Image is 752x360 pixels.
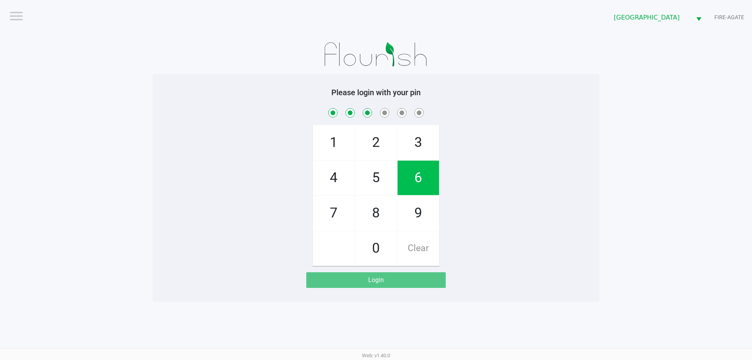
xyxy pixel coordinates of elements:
[398,231,439,266] span: Clear
[691,8,706,27] button: Select
[362,353,390,358] span: Web: v1.40.0
[355,231,397,266] span: 0
[313,196,354,230] span: 7
[159,88,593,97] h5: Please login with your pin
[355,161,397,195] span: 5
[398,125,439,160] span: 3
[398,161,439,195] span: 6
[398,196,439,230] span: 9
[614,13,687,22] span: [GEOGRAPHIC_DATA]
[355,196,397,230] span: 8
[355,125,397,160] span: 2
[714,13,744,22] span: FIRE-AGATE
[313,161,354,195] span: 4
[313,125,354,160] span: 1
